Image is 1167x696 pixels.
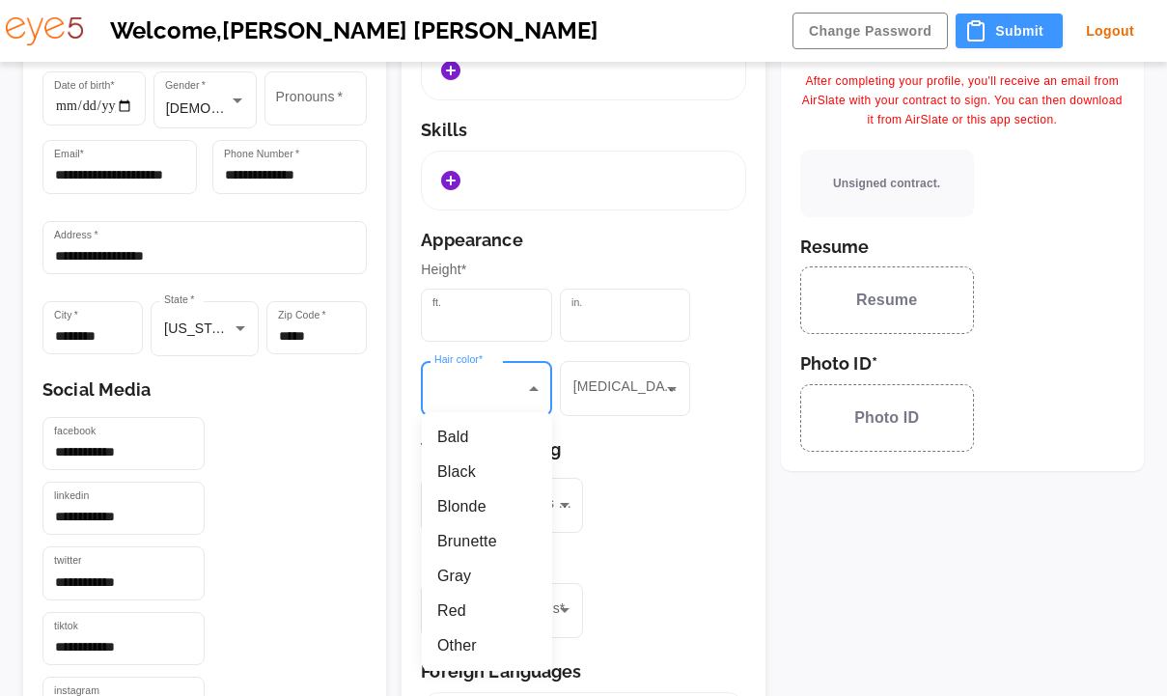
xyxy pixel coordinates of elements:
[422,455,552,489] li: Black
[422,628,552,663] li: Other
[422,524,552,559] li: Brunette
[422,559,552,594] li: Gray
[422,489,552,524] li: Blonde
[422,594,552,628] li: Red
[422,420,552,455] li: Bald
